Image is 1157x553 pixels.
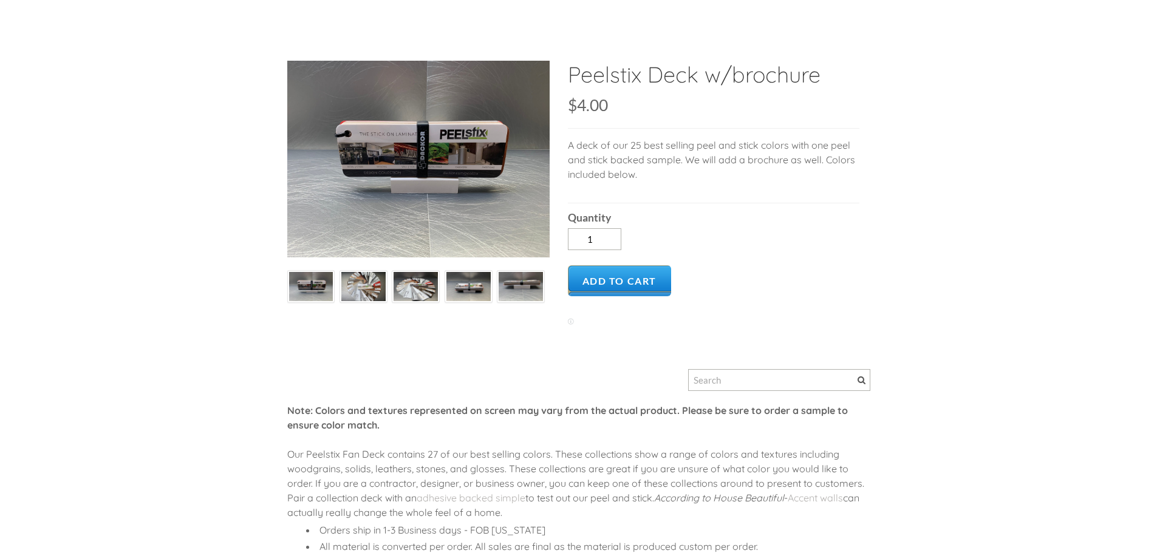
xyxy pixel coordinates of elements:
[568,211,611,224] b: Quantity
[688,369,870,391] input: Search
[341,270,386,304] img: s832171791223022656_p812_i4_w160.jpeg
[446,270,491,304] img: s832171791223022656_p812_i1_w160.jpeg
[568,265,672,296] a: Add to Cart
[788,492,843,504] a: Accent walls
[568,61,859,97] h2: Peelstix Deck w/brochure
[289,270,333,304] img: s832171791223022656_p812_i2_w160.jpeg
[287,404,848,431] font: Note: Colors and textures represented on screen may vary from the actual product. Please be sure ...
[568,95,608,115] span: $4.00
[654,492,784,504] em: According to House Beautiful
[499,270,543,304] img: s832171791223022656_p812_i3_w160.jpeg
[858,376,865,384] span: Search
[394,270,438,304] img: s832171791223022656_p812_i5_w160.jpeg
[417,492,525,504] a: adhesive backed simple
[568,138,859,194] p: A deck of our 25 best selling peel and stick colors with one peel and stick backed sample. We wil...
[316,523,870,537] li: Orders ship in 1-3 Business days - FOB [US_STATE]
[287,61,550,257] img: s832171791223022656_p812_i2_w640.jpeg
